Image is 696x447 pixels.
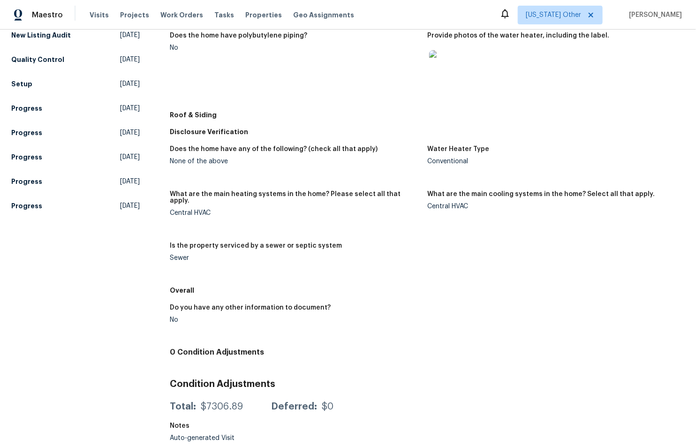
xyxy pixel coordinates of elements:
h5: Setup [11,79,32,89]
div: Central HVAC [170,210,420,216]
a: Quality Control[DATE] [11,51,140,68]
span: Work Orders [160,10,203,20]
span: Properties [245,10,282,20]
span: [DATE] [120,79,140,89]
div: Total: [170,402,196,411]
a: Progress[DATE] [11,173,140,190]
h5: Does the home have any of the following? (check all that apply) [170,146,378,152]
span: [DATE] [120,104,140,113]
a: Progress[DATE] [11,100,140,117]
div: Auto-generated Visit [170,435,324,441]
span: [DATE] [120,55,140,64]
div: Central HVAC [427,203,677,210]
a: Progress[DATE] [11,197,140,214]
div: Deferred: [271,402,317,411]
span: [DATE] [120,152,140,162]
a: Setup[DATE] [11,76,140,92]
span: [DATE] [120,128,140,137]
h4: 0 Condition Adjustments [170,348,685,357]
h5: Notes [170,423,189,429]
h5: What are the main cooling systems in the home? Select all that apply. [427,191,655,197]
a: New Listing Audit[DATE] [11,27,140,44]
div: $7306.89 [201,402,243,411]
span: [DATE] [120,177,140,186]
a: Progress[DATE] [11,149,140,166]
span: Geo Assignments [293,10,354,20]
h5: Roof & Siding [170,110,685,120]
div: No [170,45,420,51]
h5: Progress [11,128,42,137]
h5: Quality Control [11,55,64,64]
div: Sewer [170,255,420,261]
h5: Overall [170,286,685,295]
h5: Progress [11,104,42,113]
h3: Condition Adjustments [170,379,685,389]
span: Projects [120,10,149,20]
h5: What are the main heating systems in the home? Please select all that apply. [170,191,420,204]
div: $0 [322,402,333,411]
span: [DATE] [120,30,140,40]
h5: New Listing Audit [11,30,71,40]
a: Progress[DATE] [11,124,140,141]
div: Conventional [427,158,677,165]
h5: Provide photos of the water heater, including the label. [427,32,609,39]
span: Visits [90,10,109,20]
span: [DATE] [120,201,140,211]
h5: Progress [11,152,42,162]
h5: Progress [11,177,42,186]
span: [US_STATE] Other [526,10,581,20]
h5: Progress [11,201,42,211]
span: [PERSON_NAME] [625,10,682,20]
h5: Disclosure Verification [170,127,685,136]
div: No [170,317,420,323]
span: Tasks [214,12,234,18]
div: None of the above [170,158,420,165]
span: Maestro [32,10,63,20]
h5: Does the home have polybutylene piping? [170,32,307,39]
h5: Is the property serviced by a sewer or septic system [170,242,342,249]
h5: Water Heater Type [427,146,489,152]
h5: Do you have any other information to document? [170,304,331,311]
